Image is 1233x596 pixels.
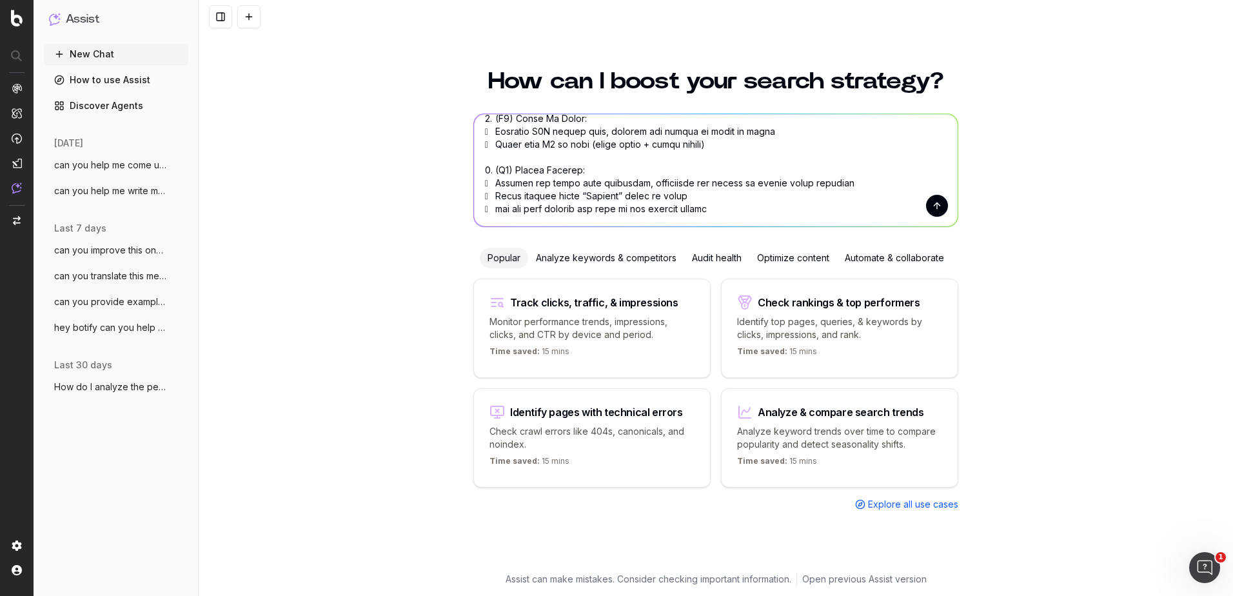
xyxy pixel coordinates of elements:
[489,456,569,472] p: 15 mins
[44,240,188,261] button: can you improve this onpage copy text fo
[855,498,958,511] a: Explore all use cases
[749,248,837,268] div: Optimize content
[737,425,942,451] p: Analyze keyword trends over time to compare popularity and detect seasonality shifts.
[12,183,22,194] img: Assist
[480,248,528,268] div: Popular
[837,248,952,268] div: Automate & collaborate
[54,270,168,283] span: can you translate this meta title and de
[54,184,168,197] span: can you help me write meta title and met
[12,158,22,168] img: Studio
[489,425,695,451] p: Check crawl errors like 404s, canonicals, and noindex.
[44,44,188,65] button: New Chat
[802,573,927,586] a: Open previous Assist version
[49,10,183,28] button: Assist
[1216,552,1226,562] span: 1
[44,292,188,312] button: can you provide examples or suggestions
[489,456,540,466] span: Time saved:
[54,222,106,235] span: last 7 days
[44,377,188,397] button: How do I analyze the performance of cert
[489,346,569,362] p: 15 mins
[473,70,958,93] h1: How can I boost your search strategy?
[54,244,168,257] span: can you improve this onpage copy text fo
[489,315,695,341] p: Monitor performance trends, impressions, clicks, and CTR by device and period.
[44,181,188,201] button: can you help me write meta title and met
[44,266,188,286] button: can you translate this meta title and de
[13,216,21,225] img: Switch project
[474,114,958,226] textarea: Lor ips dolorsi ametc adi eli sedd ei temp incididu utlabo etdo mag al enimadmi veniamqui no exer...
[44,70,188,90] a: How to use Assist
[54,381,168,393] span: How do I analyze the performance of cert
[737,315,942,341] p: Identify top pages, queries, & keywords by clicks, impressions, and rank.
[54,359,112,372] span: last 30 days
[54,137,83,150] span: [DATE]
[868,498,958,511] span: Explore all use cases
[54,159,168,172] span: can you help me come up with a suitable
[489,346,540,356] span: Time saved:
[11,10,23,26] img: Botify logo
[737,456,817,472] p: 15 mins
[684,248,749,268] div: Audit health
[54,321,168,334] span: hey botify can you help me translate thi
[737,456,787,466] span: Time saved:
[12,83,22,94] img: Analytics
[44,95,188,116] a: Discover Agents
[506,573,791,586] p: Assist can make mistakes. Consider checking important information.
[737,346,817,362] p: 15 mins
[54,295,168,308] span: can you provide examples or suggestions
[737,346,787,356] span: Time saved:
[49,13,61,25] img: Assist
[44,155,188,175] button: can you help me come up with a suitable
[758,297,920,308] div: Check rankings & top performers
[66,10,99,28] h1: Assist
[758,407,924,417] div: Analyze & compare search trends
[510,297,678,308] div: Track clicks, traffic, & impressions
[44,317,188,338] button: hey botify can you help me translate thi
[528,248,684,268] div: Analyze keywords & competitors
[510,407,683,417] div: Identify pages with technical errors
[12,541,22,551] img: Setting
[1189,552,1220,583] iframe: Intercom live chat
[12,133,22,144] img: Activation
[12,108,22,119] img: Intelligence
[12,565,22,575] img: My account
